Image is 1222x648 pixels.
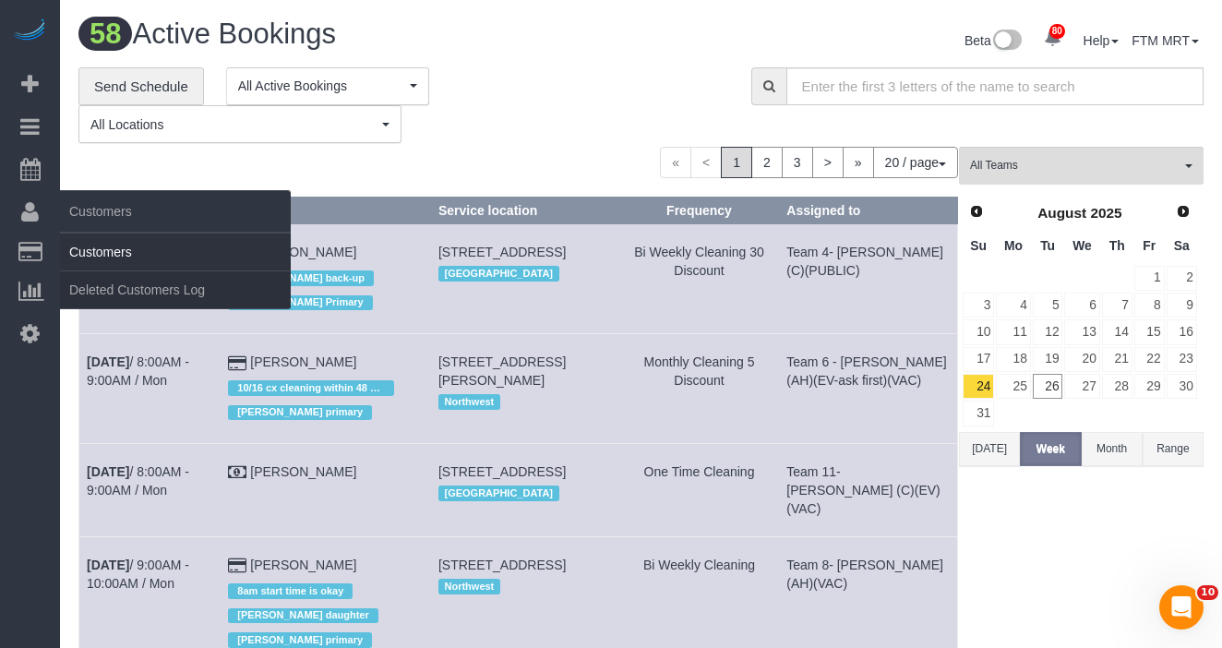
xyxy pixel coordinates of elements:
[438,261,612,285] div: Location
[963,401,994,426] a: 31
[959,147,1204,185] button: All Teams
[430,198,619,224] th: Service location
[1134,319,1165,344] a: 15
[221,334,431,444] td: Customer
[1033,293,1063,318] a: 5
[969,204,984,219] span: Prev
[779,224,958,334] td: Assigned to
[90,115,377,134] span: All Locations
[1167,266,1197,291] a: 2
[60,233,291,309] ul: Customers
[1090,205,1121,221] span: 2025
[430,334,619,444] td: Service location
[228,295,372,310] span: [PERSON_NAME] Primary
[87,558,129,572] b: [DATE]
[1143,238,1156,253] span: Friday
[1084,33,1120,48] a: Help
[1064,374,1099,399] a: 27
[221,198,431,224] th: Customer
[779,198,958,224] th: Assigned to
[438,574,612,598] div: Location
[250,464,356,479] a: [PERSON_NAME]
[963,347,994,372] a: 17
[786,67,1204,105] input: Enter the first 3 letters of the name to search
[964,33,1022,48] a: Beta
[60,234,291,270] a: Customers
[1040,238,1055,253] span: Tuesday
[1082,432,1143,466] button: Month
[430,224,619,334] td: Service location
[1102,319,1132,344] a: 14
[619,334,779,444] td: Frequency
[619,224,779,334] td: Frequency
[228,380,394,395] span: 10/16 cx cleaning within 48 hours [DATE]
[964,199,989,225] a: Prev
[782,147,813,178] a: 3
[438,390,612,414] div: Location
[1174,238,1190,253] span: Saturday
[60,190,291,233] span: Customers
[78,105,401,143] ol: All Locations
[1197,585,1218,600] span: 10
[438,486,559,500] span: [GEOGRAPHIC_DATA]
[1167,347,1197,372] a: 23
[751,147,783,178] a: 2
[619,444,779,537] td: Frequency
[991,30,1022,54] img: New interface
[1167,293,1197,318] a: 9
[1170,199,1196,225] a: Next
[1109,238,1125,253] span: Thursday
[779,444,958,537] td: Assigned to
[228,466,246,479] i: Cash Payment
[1102,347,1132,372] a: 21
[963,374,994,399] a: 24
[228,608,377,623] span: [PERSON_NAME] daughter
[1102,293,1132,318] a: 7
[87,354,189,388] a: [DATE]/ 8:00AM - 9:00AM / Mon
[1064,319,1099,344] a: 13
[1020,432,1081,466] button: Week
[438,579,500,594] span: Northwest
[779,334,958,444] td: Assigned to
[238,77,405,95] span: All Active Bookings
[1033,319,1063,344] a: 12
[228,632,372,647] span: [PERSON_NAME] primary
[1134,293,1165,318] a: 8
[721,147,752,178] span: 1
[438,394,500,409] span: Northwest
[228,583,353,598] span: 8am start time is okay
[228,559,246,572] i: Credit Card Payment
[228,270,374,285] span: [PERSON_NAME] back-up
[690,147,722,178] span: <
[250,245,356,259] a: [PERSON_NAME]
[221,224,431,334] td: Customer
[79,334,221,444] td: Schedule date
[87,464,189,498] a: [DATE]/ 8:00AM - 9:00AM / Mon
[60,271,291,308] a: Deleted Customers Log
[660,147,691,178] span: «
[812,147,844,178] a: >
[1064,293,1099,318] a: 6
[970,238,987,253] span: Sunday
[1143,432,1204,466] button: Range
[1159,585,1204,630] iframe: Intercom live chat
[1134,347,1165,372] a: 22
[438,558,566,572] span: [STREET_ADDRESS]
[660,147,958,178] nav: Pagination navigation
[1064,347,1099,372] a: 20
[1037,205,1086,221] span: August
[996,319,1030,344] a: 11
[11,18,48,44] img: Automaid Logo
[438,354,566,388] span: [STREET_ADDRESS][PERSON_NAME]
[1134,266,1165,291] a: 1
[438,245,566,259] span: [STREET_ADDRESS]
[1033,374,1063,399] a: 26
[1102,374,1132,399] a: 28
[959,432,1020,466] button: [DATE]
[78,17,132,51] span: 58
[1167,319,1197,344] a: 16
[228,405,372,420] span: [PERSON_NAME] primary
[1134,374,1165,399] a: 29
[438,464,566,479] span: [STREET_ADDRESS]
